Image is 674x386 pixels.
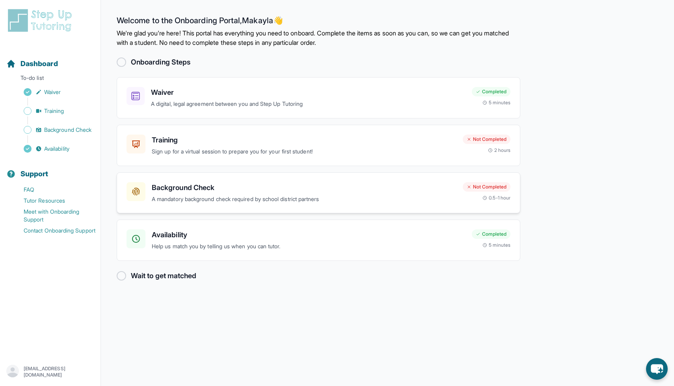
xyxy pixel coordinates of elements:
a: Meet with Onboarding Support [6,206,101,225]
a: Background Check [6,124,101,135]
button: chat-button [646,358,668,380]
a: Contact Onboarding Support [6,225,101,236]
a: AvailabilityHelp us match you by telling us when you can tutor.Completed5 minutes [117,220,520,261]
div: 0.5-1 hour [482,195,510,201]
span: Support [20,168,48,179]
img: logo [6,8,76,33]
a: Availability [6,143,101,154]
div: Not Completed [463,135,510,144]
button: [EMAIL_ADDRESS][DOMAIN_NAME] [6,365,94,379]
p: We're glad you're here! This portal has everything you need to onboard. Complete the items as soo... [117,28,520,47]
button: Support [3,156,97,183]
h2: Onboarding Steps [131,57,190,68]
span: Availability [44,145,69,153]
p: Help us match you by telling us when you can tutor. [152,242,465,251]
button: Dashboard [3,46,97,72]
div: 5 minutes [482,100,510,106]
p: A mandatory background check required by school district partners [152,195,456,204]
h3: Background Check [152,182,456,193]
h3: Waiver [151,87,465,98]
p: To-do list [3,74,97,85]
span: Waiver [44,88,61,96]
p: Sign up for a virtual session to prepare you for your first student! [152,147,456,156]
div: 5 minutes [482,242,510,248]
span: Background Check [44,126,91,134]
p: [EMAIL_ADDRESS][DOMAIN_NAME] [24,366,94,378]
div: Not Completed [463,182,510,192]
h2: Wait to get matched [131,270,196,281]
a: Dashboard [6,58,58,69]
h2: Welcome to the Onboarding Portal, Makayla 👋 [117,16,520,28]
div: Completed [472,229,510,239]
span: Dashboard [20,58,58,69]
a: FAQ [6,184,101,195]
div: 2 hours [488,147,511,153]
h3: Training [152,135,456,146]
a: Background CheckA mandatory background check required by school district partnersNot Completed0.5... [117,172,520,214]
a: Tutor Resources [6,195,101,206]
a: Waiver [6,87,101,98]
h3: Availability [152,229,465,240]
a: WaiverA digital, legal agreement between you and Step Up TutoringCompleted5 minutes [117,77,520,118]
a: TrainingSign up for a virtual session to prepare you for your first student!Not Completed2 hours [117,125,520,166]
span: Training [44,107,64,115]
div: Completed [472,87,510,96]
a: Training [6,105,101,116]
p: A digital, legal agreement between you and Step Up Tutoring [151,100,465,109]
